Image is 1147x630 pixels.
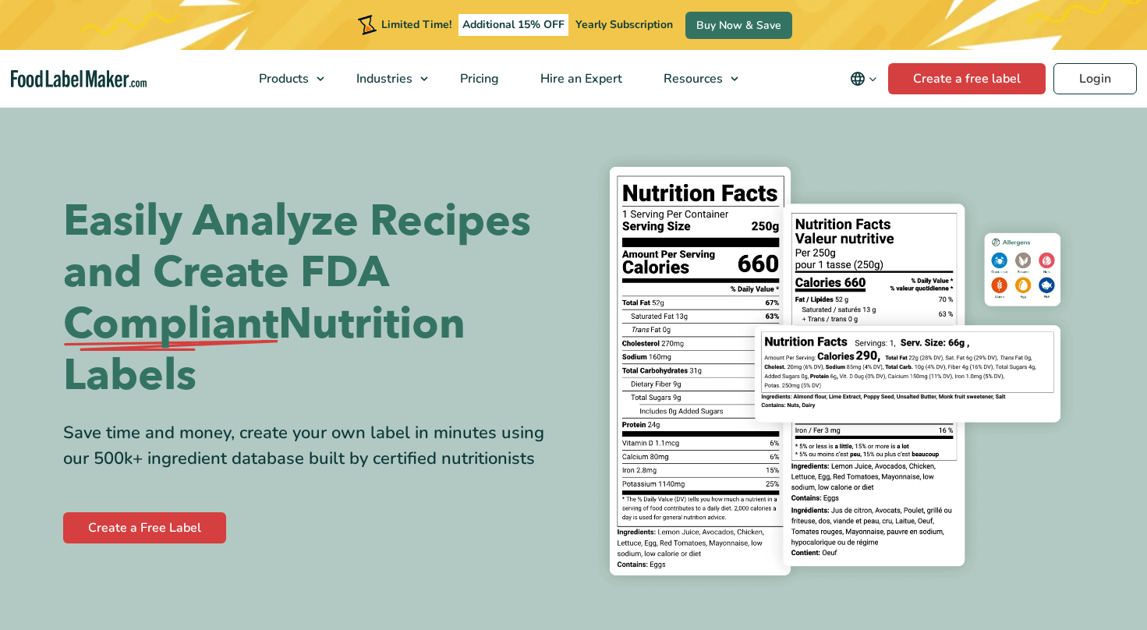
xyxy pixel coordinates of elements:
[254,70,310,87] span: Products
[63,512,226,543] a: Create a Free Label
[63,299,278,350] span: Compliant
[659,70,724,87] span: Resources
[643,50,746,108] a: Resources
[352,70,414,87] span: Industries
[11,70,147,88] a: Food Label Maker homepage
[239,50,332,108] a: Products
[381,17,451,32] span: Limited Time!
[455,70,501,87] span: Pricing
[685,12,792,39] a: Buy Now & Save
[1053,63,1137,94] a: Login
[839,63,888,94] button: Change language
[336,50,436,108] a: Industries
[458,14,568,36] span: Additional 15% OFF
[520,50,639,108] a: Hire an Expert
[63,420,562,472] div: Save time and money, create your own label in minutes using our 500k+ ingredient database built b...
[440,50,516,108] a: Pricing
[575,17,673,32] span: Yearly Subscription
[536,70,624,87] span: Hire an Expert
[63,196,562,402] h1: Easily Analyze Recipes and Create FDA Nutrition Labels
[888,63,1046,94] a: Create a free label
